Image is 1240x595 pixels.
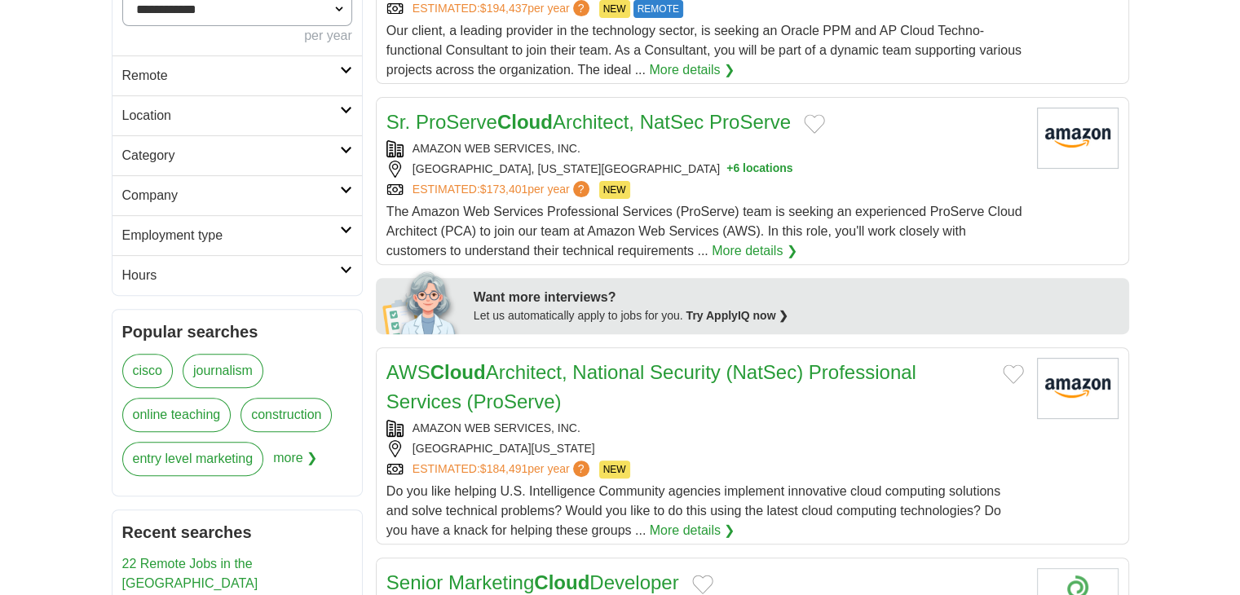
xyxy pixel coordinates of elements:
span: NEW [599,461,630,478]
span: ? [573,181,589,197]
a: Sr. ProServeCloudArchitect, NatSec ProServe [386,111,791,133]
img: Amazon logo [1037,108,1119,169]
span: ? [573,461,589,477]
a: online teaching [122,398,232,432]
button: Add to favorite jobs [1003,364,1024,384]
h2: Location [122,106,340,126]
a: construction [240,398,332,432]
a: Employment type [113,215,362,255]
strong: Cloud [497,111,553,133]
div: Let us automatically apply to jobs for you. [474,307,1119,324]
a: entry level marketing [122,442,264,476]
div: [GEOGRAPHIC_DATA][US_STATE] [386,440,1024,457]
span: + [726,161,733,178]
a: 22 Remote Jobs in the [GEOGRAPHIC_DATA] [122,557,258,590]
h2: Remote [122,66,340,86]
a: Hours [113,255,362,295]
div: [GEOGRAPHIC_DATA], [US_STATE][GEOGRAPHIC_DATA] [386,161,1024,178]
button: +6 locations [726,161,792,178]
div: Want more interviews? [474,288,1119,307]
a: More details ❯ [712,241,797,261]
a: ESTIMATED:$173,401per year? [413,181,593,199]
h2: Recent searches [122,520,352,544]
a: Senior MarketingCloudDeveloper [386,571,679,593]
img: Amazon logo [1037,358,1119,419]
span: $173,401 [480,183,527,196]
h2: Category [122,146,340,165]
strong: Cloud [534,571,589,593]
a: journalism [183,354,263,388]
h2: Employment type [122,226,340,245]
span: Our client, a leading provider in the technology sector, is seeking an Oracle PPM and AP Cloud Te... [386,24,1022,77]
h2: Popular searches [122,320,352,344]
span: The Amazon Web Services Professional Services (ProServe) team is seeking an experienced ProServe ... [386,205,1022,258]
button: Add to favorite jobs [804,114,825,134]
span: NEW [599,181,630,199]
h2: Hours [122,266,340,285]
a: More details ❯ [650,521,735,540]
span: Do you like helping U.S. Intelligence Community agencies implement innovative cloud computing sol... [386,484,1001,537]
button: Add to favorite jobs [692,575,713,594]
a: Location [113,95,362,135]
span: $184,491 [480,462,527,475]
a: AWSCloudArchitect, National Security (NatSec) Professional Services (ProServe) [386,361,916,412]
a: AMAZON WEB SERVICES, INC. [413,142,580,155]
a: cisco [122,354,173,388]
strong: Cloud [430,361,486,383]
a: More details ❯ [649,60,735,80]
a: ESTIMATED:$184,491per year? [413,461,593,478]
img: apply-iq-scientist.png [382,269,461,334]
a: Company [113,175,362,215]
a: Category [113,135,362,175]
a: AMAZON WEB SERVICES, INC. [413,421,580,434]
span: more ❯ [273,442,317,486]
a: Remote [113,55,362,95]
div: per year [122,26,352,46]
h2: Company [122,186,340,205]
a: Try ApplyIQ now ❯ [686,309,789,322]
span: $194,437 [480,2,527,15]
